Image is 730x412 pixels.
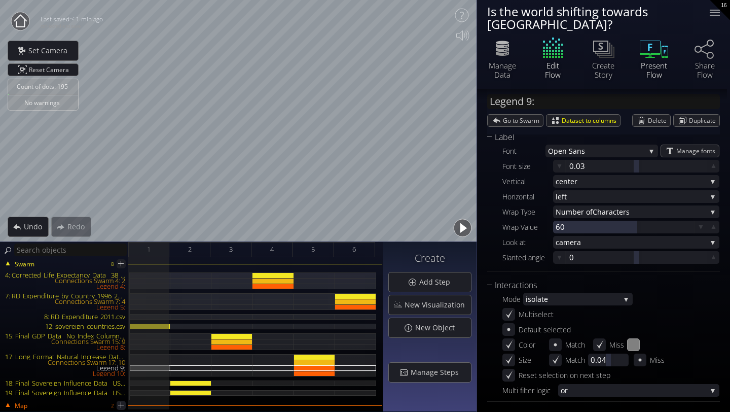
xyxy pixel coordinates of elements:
[556,205,593,218] span: Number of
[1,304,129,310] div: Legend 5:
[586,61,621,79] div: Create Story
[1,293,129,299] div: 7: RD_Expenditure_by_Country_1996_2023_LongFormat_With_Continent.csv
[609,338,627,351] div: Miss
[1,272,129,278] div: 4: Corrected_Life_Expectancy_Data__38_Countries_.csv
[188,243,192,256] span: 2
[556,175,563,188] span: ce
[1,324,129,329] div: 12: sovereign_countries.csv
[1,371,129,376] div: Legend 10:
[563,236,707,249] span: mera
[563,175,707,188] span: nter
[404,300,471,310] span: New Visualization
[111,258,114,270] div: 8
[311,243,315,256] span: 5
[565,354,588,366] div: Match
[1,299,129,304] div: Connections Swarm 7: 4
[537,293,620,305] span: ate
[1,284,129,289] div: Legend 4:
[229,243,233,256] span: 3
[687,61,722,79] div: Share Flow
[556,190,707,203] span: left
[1,345,129,350] div: Legend 8:
[14,260,34,269] span: Swarm
[561,384,707,397] span: or
[352,243,356,256] span: 6
[1,333,129,339] div: 15: Final_GDP_Data__No_Index_Column_.csv
[526,293,537,305] span: isol
[565,338,588,351] div: Match
[485,61,520,79] div: Manage Data
[14,244,127,256] input: Search objects
[519,369,645,382] div: Reset selection on next step
[593,205,707,218] span: Characters
[415,323,461,333] span: New Object
[556,236,563,249] span: ca
[502,251,553,264] div: Slanted angle
[562,115,620,126] span: Dataset to columns
[502,236,553,249] div: Look at
[503,115,543,126] span: Go to Swarm
[487,279,707,292] div: Interactions
[502,145,545,157] div: Font
[519,308,595,321] div: Multiselect
[519,323,595,336] div: Default selected
[502,205,553,218] div: Wrap Type
[487,131,707,144] div: Label
[1,278,129,284] div: Connections Swarm 4: 2
[1,390,129,396] div: 19: Final_Sovereign_Influence_Data__USA_Fixed_.csv
[14,401,27,410] span: Map
[648,115,670,126] span: Delete
[29,64,72,76] span: Reset Camera
[270,243,274,256] span: 4
[636,61,672,79] div: Present Flow
[1,354,129,360] div: 17: Long_Format_Natural_Increase_Data.csv
[1,339,129,345] div: Connections Swarm 15: 9
[419,277,456,287] span: Add Step
[111,399,114,412] div: 2
[8,217,49,237] div: Undo action
[487,5,697,30] div: Is the world shifting towards [GEOGRAPHIC_DATA]?
[502,160,553,173] div: Font size
[689,115,719,126] span: Duplicate
[519,354,549,366] div: Size
[502,221,553,233] div: Wrap Value
[502,190,553,203] div: Horizontal
[1,381,129,386] div: 18: Final_Sovereign_Influence_Data__USA_Fixed_.csv
[1,360,129,365] div: Connections Swarm 17: 10
[581,145,645,157] span: s
[23,222,48,232] span: Undo
[650,354,668,366] div: Miss
[502,293,523,305] div: Mode
[548,145,581,157] span: Open San
[28,46,74,56] span: Set Camera
[147,243,151,256] span: 1
[502,384,558,397] div: Multi filter logic
[410,367,465,377] span: Manage Steps
[519,338,549,351] div: Color
[388,253,471,264] h3: Create
[502,175,553,188] div: Vertical
[676,145,719,157] span: Manage fonts
[1,365,129,371] div: Legend 9:
[1,314,129,320] div: 8: RD_Expenditure_2011.csv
